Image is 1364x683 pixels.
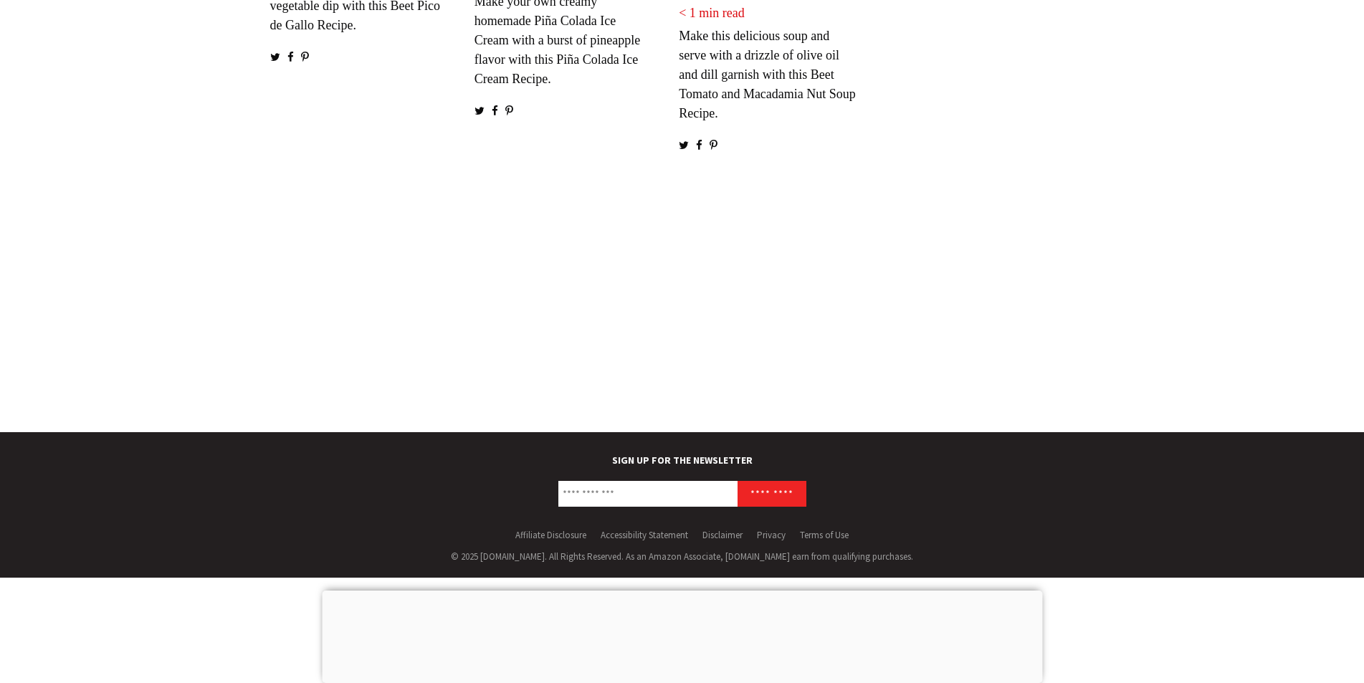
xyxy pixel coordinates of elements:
[252,224,1112,425] iframe: Advertisement
[252,454,1112,474] label: SIGN UP FOR THE NEWSLETTER
[601,529,688,541] a: Accessibility Statement
[252,550,1112,564] div: © 2025 [DOMAIN_NAME]. All Rights Reserved. As an Amazon Associate, [DOMAIN_NAME] earn from qualif...
[679,6,696,20] span: < 1
[322,591,1042,679] iframe: Advertisement
[702,529,743,541] a: Disclaimer
[757,529,786,541] a: Privacy
[515,529,586,541] a: Affiliate Disclosure
[679,4,857,123] p: Make this delicious soup and serve with a drizzle of olive oil and dill garnish with this Beet To...
[699,6,744,20] span: min read
[800,529,849,541] a: Terms of Use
